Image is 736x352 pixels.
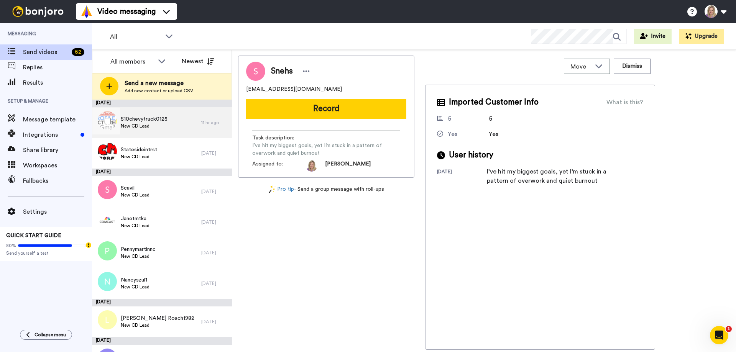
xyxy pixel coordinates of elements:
button: Dismiss [614,59,651,74]
div: What is this? [606,98,643,107]
div: [DATE] [201,219,228,225]
div: Tooltip anchor [85,242,92,249]
span: New CD Lead [121,223,149,229]
span: Message template [23,115,92,124]
div: [DATE] [92,337,232,345]
button: Invite [634,29,672,44]
span: Share library [23,146,92,155]
span: Send yourself a test [6,250,86,256]
img: l.png [98,310,117,329]
button: Record [246,99,406,119]
div: 5 [448,114,451,123]
span: New CD Lead [121,123,168,129]
span: [PERSON_NAME] Roach1982 [121,314,194,322]
span: Statesideintrst [121,146,157,154]
span: New CD Lead [121,322,194,328]
button: Newest [176,54,220,69]
span: 5 [489,116,492,122]
span: Assigned to: [252,160,306,172]
span: Results [23,78,92,87]
span: [EMAIL_ADDRESS][DOMAIN_NAME] [246,85,342,93]
div: Yes [448,129,457,139]
span: [PERSON_NAME] [325,160,371,172]
img: bj-logo-header-white.svg [9,6,67,17]
span: Send a new message [125,79,193,88]
span: Pennymartinnc [121,246,156,253]
button: Collapse menu [20,330,72,340]
img: caa05ba7-c00a-47ad-8439-b07d7f4d306b.jpg [98,142,117,161]
span: Snehs [271,65,293,77]
div: [DATE] [92,169,232,176]
img: p.png [98,241,117,260]
div: I’ve hit my biggest goals, yet I’m stuck in a pattern of overwork and quiet burnout [487,167,609,185]
button: Upgrade [679,29,724,44]
span: QUICK START GUIDE [6,233,61,238]
span: Settings [23,207,92,216]
span: New CD Lead [121,154,157,160]
span: Scavil [121,184,149,192]
span: Task description : [252,134,306,142]
span: User history [449,149,493,161]
span: Add new contact or upload CSV [125,88,193,94]
div: [DATE] [201,150,228,156]
span: Collapse menu [34,332,66,338]
span: Janetmtka [121,215,149,223]
div: - Send a group message with roll-ups [238,185,414,193]
span: All [110,32,161,41]
span: S10chevytruck0125 [121,115,168,123]
img: magic-wand.svg [269,185,276,193]
span: Workspaces [23,161,92,170]
span: Integrations [23,130,77,139]
div: 62 [72,48,84,56]
span: Move [570,62,591,71]
span: Yes [489,131,498,137]
div: [DATE] [92,299,232,306]
span: New CD Lead [121,284,149,290]
span: I’ve hit my biggest goals, yet I’m stuck in a pattern of overwork and quiet burnout [252,142,400,157]
a: Pro tip [269,185,294,193]
span: New CD Lead [121,192,149,198]
img: s.png [98,180,117,199]
span: Nancyszul1 [121,276,149,284]
div: 11 hr ago [201,120,228,126]
img: Image of Snehs [246,62,265,81]
div: All members [110,57,154,66]
span: Fallbacks [23,176,92,185]
div: [DATE] [201,319,228,325]
div: [DATE] [437,169,487,185]
img: vm-color.svg [80,5,93,18]
img: 3bdd4c3e-6aa3-4f49-b023-89232ae13868.png [98,211,117,230]
div: [DATE] [201,250,228,256]
img: ACg8ocLO4NyZJ5GsTrqtSRhgkSKJwJHFEMZ5gbhCXU2QNYIwkSVc74ud=s96-c [306,160,317,172]
div: [DATE] [92,100,232,107]
span: Video messaging [97,6,156,17]
div: [DATE] [201,280,228,287]
span: New CD Lead [121,253,156,259]
div: [DATE] [201,188,228,195]
iframe: Intercom live chat [710,326,728,344]
span: 1 [726,326,732,332]
span: 80% [6,242,16,249]
span: Replies [23,63,92,72]
span: Send videos [23,47,69,57]
img: n.png [98,272,117,291]
span: Imported Customer Info [449,97,539,108]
